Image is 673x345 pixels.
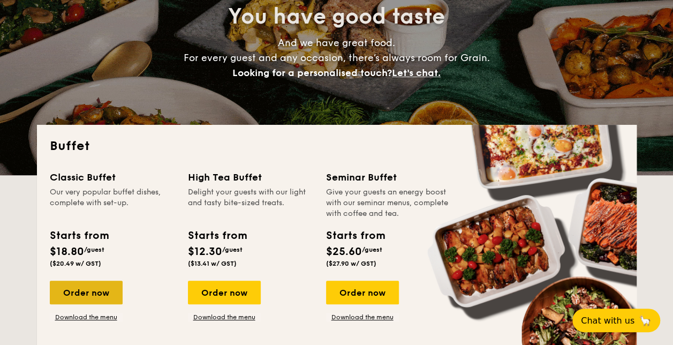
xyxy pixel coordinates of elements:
div: Seminar Buffet [326,170,451,185]
span: Looking for a personalised touch? [232,67,392,79]
span: $12.30 [188,245,222,258]
span: Let's chat. [392,67,441,79]
div: Starts from [326,228,384,244]
span: $18.80 [50,245,84,258]
div: High Tea Buffet [188,170,313,185]
span: You have good taste [228,4,445,29]
div: Order now [326,281,399,304]
span: ($13.41 w/ GST) [188,260,237,267]
span: And we have great food. For every guest and any occasion, there’s always room for Grain. [184,37,490,79]
div: Starts from [188,228,246,244]
span: Chat with us [581,316,634,326]
span: ($27.90 w/ GST) [326,260,376,267]
div: Give your guests an energy boost with our seminar menus, complete with coffee and tea. [326,187,451,219]
div: Classic Buffet [50,170,175,185]
span: 🦙 [639,314,652,327]
div: Starts from [50,228,108,244]
a: Download the menu [50,313,123,321]
a: Download the menu [188,313,261,321]
a: Download the menu [326,313,399,321]
span: /guest [84,246,104,253]
span: /guest [362,246,382,253]
div: Order now [188,281,261,304]
div: Order now [50,281,123,304]
div: Our very popular buffet dishes, complete with set-up. [50,187,175,219]
button: Chat with us🦙 [572,309,660,332]
span: ($20.49 w/ GST) [50,260,101,267]
span: $25.60 [326,245,362,258]
h2: Buffet [50,138,624,155]
div: Delight your guests with our light and tasty bite-sized treats. [188,187,313,219]
span: /guest [222,246,243,253]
